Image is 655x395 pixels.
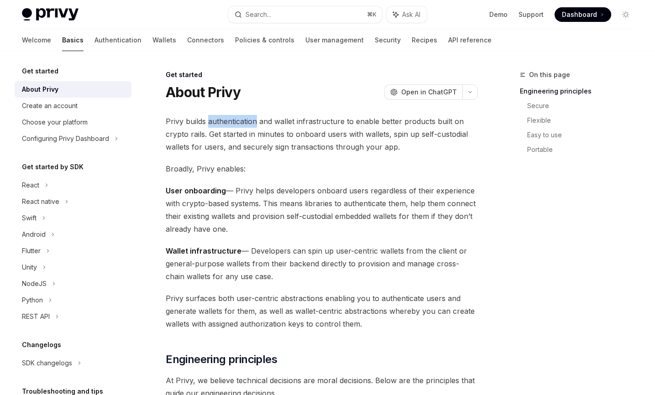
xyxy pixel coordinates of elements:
[235,29,294,51] a: Policies & controls
[166,115,478,153] span: Privy builds authentication and wallet infrastructure to enable better products built on crypto r...
[166,186,226,195] strong: User onboarding
[519,10,544,19] a: Support
[402,10,420,19] span: Ask AI
[22,84,58,95] div: About Privy
[22,161,84,172] h5: Get started by SDK
[22,295,43,306] div: Python
[22,311,50,322] div: REST API
[527,113,640,128] a: Flexible
[22,133,109,144] div: Configuring Privy Dashboard
[375,29,401,51] a: Security
[94,29,141,51] a: Authentication
[15,114,131,130] a: Choose your platform
[246,9,271,20] div: Search...
[22,339,61,350] h5: Changelogs
[305,29,364,51] a: User management
[166,70,478,79] div: Get started
[166,352,277,367] span: Engineering principles
[367,11,377,18] span: ⌘ K
[489,10,508,19] a: Demo
[166,184,478,235] span: — Privy helps developers onboard users regardless of their experience with crypto-based systems. ...
[22,29,51,51] a: Welcome
[152,29,176,51] a: Wallets
[15,98,131,114] a: Create an account
[166,292,478,330] span: Privy surfaces both user-centric abstractions enabling you to authenticate users and generate wal...
[22,8,79,21] img: light logo
[527,128,640,142] a: Easy to use
[527,142,640,157] a: Portable
[166,162,478,175] span: Broadly, Privy enables:
[22,245,41,256] div: Flutter
[62,29,84,51] a: Basics
[166,244,478,283] span: — Developers can spin up user-centric wallets from the client or general-purpose wallets from the...
[527,99,640,113] a: Secure
[22,180,39,191] div: React
[15,81,131,98] a: About Privy
[166,84,241,100] h1: About Privy
[22,229,46,240] div: Android
[387,6,427,23] button: Ask AI
[529,69,570,80] span: On this page
[555,7,611,22] a: Dashboard
[448,29,492,51] a: API reference
[22,117,88,128] div: Choose your platform
[22,358,72,369] div: SDK changelogs
[22,66,58,77] h5: Get started
[22,213,37,223] div: Swift
[228,6,383,23] button: Search...⌘K
[520,84,640,99] a: Engineering principles
[384,84,462,100] button: Open in ChatGPT
[401,88,457,97] span: Open in ChatGPT
[562,10,597,19] span: Dashboard
[22,278,47,289] div: NodeJS
[22,262,37,273] div: Unity
[187,29,224,51] a: Connectors
[412,29,437,51] a: Recipes
[22,196,59,207] div: React native
[22,100,78,111] div: Create an account
[618,7,633,22] button: Toggle dark mode
[166,246,241,255] strong: Wallet infrastructure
